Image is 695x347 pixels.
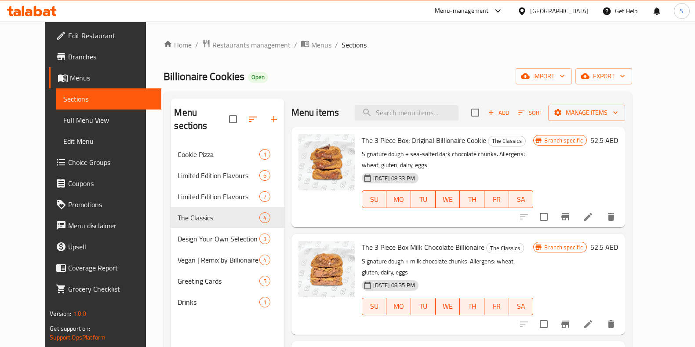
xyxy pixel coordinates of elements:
[411,298,436,315] button: TU
[370,174,418,183] span: [DATE] 08:33 PM
[178,255,259,265] span: Vegan | Remix by Billionaire Cookies
[68,241,154,252] span: Upsell
[178,276,259,286] span: Greeting Cards
[263,109,284,130] button: Add section
[488,193,506,206] span: FR
[171,144,284,165] div: Cookie Pizza1
[171,186,284,207] div: Limited Edition Flavours7
[516,106,545,120] button: Sort
[68,51,154,62] span: Branches
[582,71,625,82] span: export
[259,276,270,286] div: items
[509,190,534,208] button: SA
[548,105,625,121] button: Manage items
[335,40,338,50] li: /
[362,241,484,254] span: The 3 Piece Box Milk Chocolate Billionaire
[202,39,291,51] a: Restaurants management
[260,214,270,222] span: 4
[535,315,553,333] span: Select to update
[466,103,484,122] span: Select section
[178,212,259,223] span: The Classics
[171,207,284,228] div: The Classics4
[68,30,154,41] span: Edit Restaurant
[259,297,270,307] div: items
[484,190,509,208] button: FR
[291,106,339,119] h2: Menu items
[63,136,154,146] span: Edit Menu
[366,193,383,206] span: SU
[49,236,161,257] a: Upsell
[49,46,161,67] a: Branches
[171,292,284,313] div: Drinks1
[171,140,284,316] nav: Menu sections
[484,106,513,120] span: Add item
[178,297,259,307] span: Drinks
[386,190,411,208] button: MO
[535,208,553,226] span: Select to update
[298,134,355,190] img: The 3 Piece Box: Original Billionaire Cookie
[260,150,270,159] span: 1
[366,300,383,313] span: SU
[49,25,161,46] a: Edit Restaurant
[487,243,524,253] span: The Classics
[164,39,632,51] nav: breadcrumb
[68,157,154,168] span: Choice Groups
[509,298,534,315] button: SA
[488,300,506,313] span: FR
[56,88,161,110] a: Sections
[260,193,270,201] span: 7
[50,332,106,343] a: Support.OpsPlatform
[487,108,510,118] span: Add
[56,131,161,152] a: Edit Menu
[530,6,588,16] div: [GEOGRAPHIC_DATA]
[63,115,154,125] span: Full Menu View
[260,172,270,180] span: 6
[259,255,270,265] div: items
[164,40,192,50] a: Home
[600,314,622,335] button: delete
[523,71,565,82] span: import
[411,190,436,208] button: TU
[70,73,154,83] span: Menus
[362,256,534,278] p: Signature dough + milk chocolate chunks. Allergens: wheat, gluten, dairy, eggs
[463,300,481,313] span: TH
[68,263,154,273] span: Coverage Report
[260,256,270,264] span: 4
[260,277,270,285] span: 5
[460,298,484,315] button: TH
[178,234,259,244] span: Design Your Own Selection Box
[513,106,548,120] span: Sort items
[260,298,270,307] span: 1
[259,170,270,181] div: items
[415,300,432,313] span: TU
[49,152,161,173] a: Choice Groups
[488,136,526,146] div: The Classics
[49,257,161,278] a: Coverage Report
[436,190,460,208] button: WE
[301,39,331,51] a: Menus
[68,199,154,210] span: Promotions
[49,67,161,88] a: Menus
[583,212,593,222] a: Edit menu item
[73,308,87,319] span: 1.0.0
[555,107,618,118] span: Manage items
[555,206,576,227] button: Branch-specific-item
[49,194,161,215] a: Promotions
[49,215,161,236] a: Menu disclaimer
[541,243,586,252] span: Branch specific
[463,193,481,206] span: TH
[386,298,411,315] button: MO
[164,66,244,86] span: Billionaire Cookies
[50,308,71,319] span: Version:
[484,106,513,120] button: Add
[513,193,530,206] span: SA
[56,110,161,131] a: Full Menu View
[259,149,270,160] div: items
[212,40,291,50] span: Restaurants management
[541,136,586,145] span: Branch specific
[68,178,154,189] span: Coupons
[259,191,270,202] div: items
[49,173,161,194] a: Coupons
[488,136,525,146] span: The Classics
